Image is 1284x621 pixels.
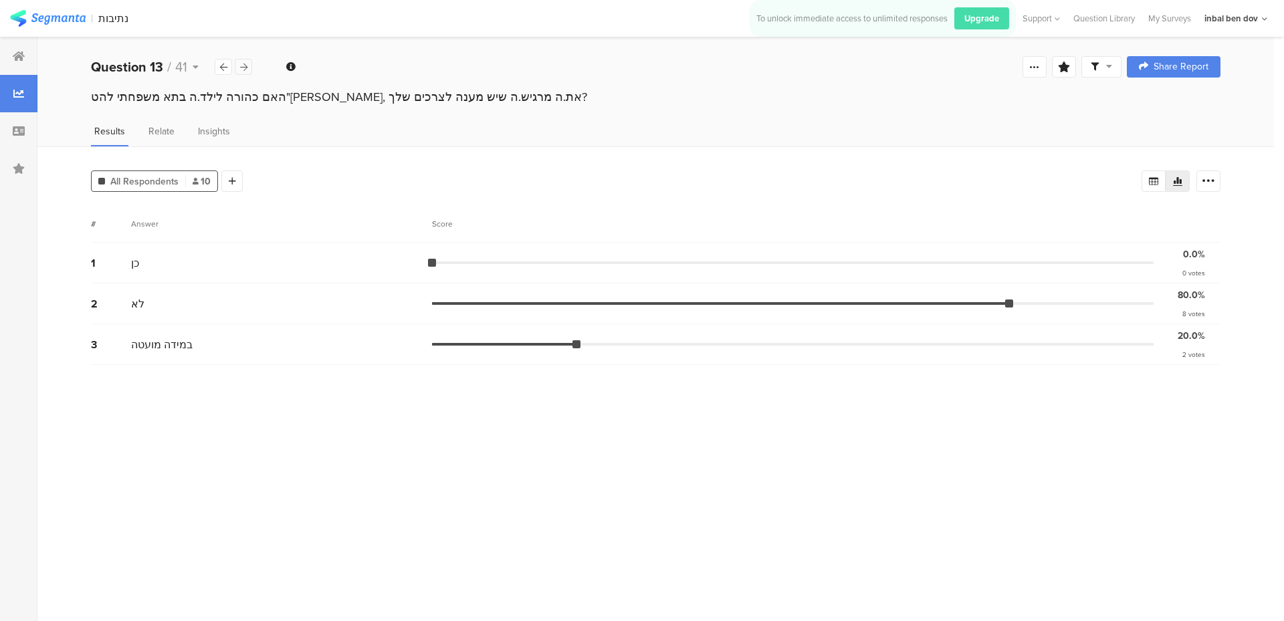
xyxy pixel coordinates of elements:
a: My Surveys [1142,12,1198,25]
span: Relate [148,124,175,138]
div: 2 votes [1182,350,1205,360]
span: Insights [198,124,230,138]
div: Upgrade [954,7,1009,29]
span: All Respondents [110,174,179,189]
div: 0 votes [1182,268,1205,278]
span: Results [94,124,125,138]
a: Question Library [1067,12,1142,25]
a: Upgrade [948,7,1009,29]
div: האם כהורה לילד.ה בתא משפחתי להט"[PERSON_NAME], את.ה מרגיש.ה שיש מענה לצרכים שלך? [91,88,1220,106]
div: Support [1023,8,1060,29]
div: 8 votes [1182,309,1205,319]
div: To unlock immediate access to unlimited responses [756,12,948,25]
div: 20.0% [1178,329,1205,343]
span: Share Report [1154,62,1208,72]
div: 0.0% [1183,247,1205,261]
div: Score [432,218,460,230]
div: 3 [91,337,131,352]
div: Answer [131,218,158,230]
span: במידה מועטה [131,337,193,352]
span: / [167,57,171,77]
span: 41 [175,57,187,77]
div: 1 [91,255,131,271]
div: | [91,11,93,26]
span: 10 [193,174,211,189]
img: segmanta logo [10,10,86,27]
div: נתיבות [98,12,128,25]
div: inbal ben dov [1204,12,1258,25]
b: Question 13 [91,57,163,77]
div: 80.0% [1178,288,1205,302]
span: כן [131,255,139,271]
div: 2 [91,296,131,312]
div: # [91,218,131,230]
span: לא [131,296,144,312]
